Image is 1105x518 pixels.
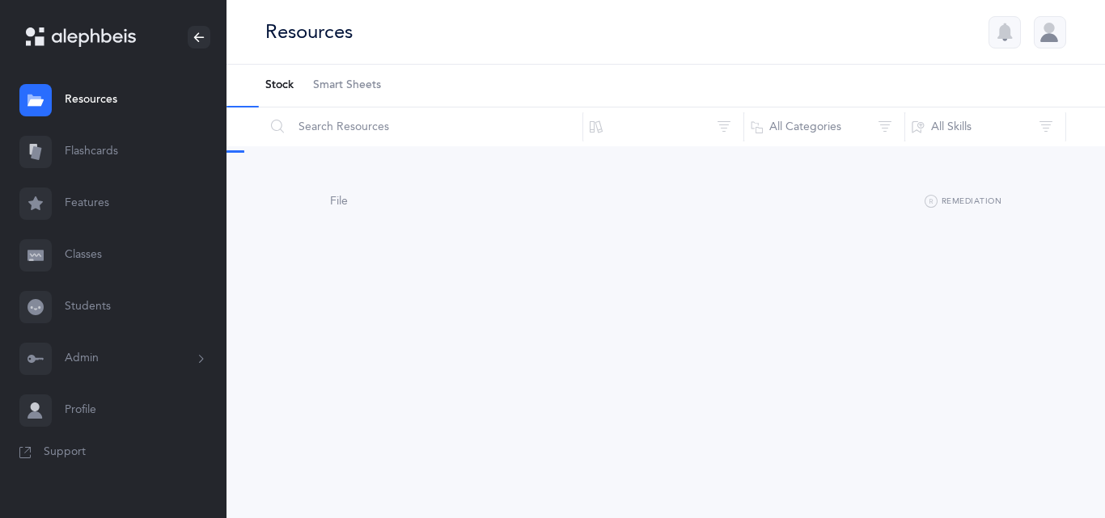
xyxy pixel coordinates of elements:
[265,107,583,146] input: Search Resources
[925,192,1001,212] button: Remediation
[265,19,353,45] div: Resources
[44,444,86,461] span: Support
[330,195,348,208] span: File
[313,78,381,94] span: Smart Sheets
[743,107,905,146] button: All Categories
[904,107,1066,146] button: All Skills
